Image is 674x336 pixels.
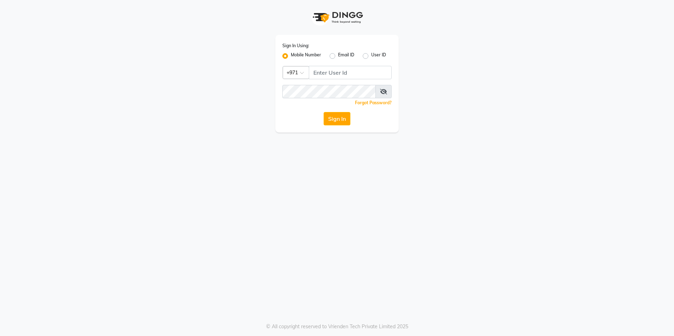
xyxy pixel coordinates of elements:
a: Forgot Password? [355,100,392,105]
label: Sign In Using: [282,43,309,49]
label: Email ID [338,52,354,60]
img: logo1.svg [309,7,365,28]
button: Sign In [324,112,350,125]
label: Mobile Number [291,52,321,60]
input: Username [309,66,392,79]
input: Username [282,85,376,98]
label: User ID [371,52,386,60]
